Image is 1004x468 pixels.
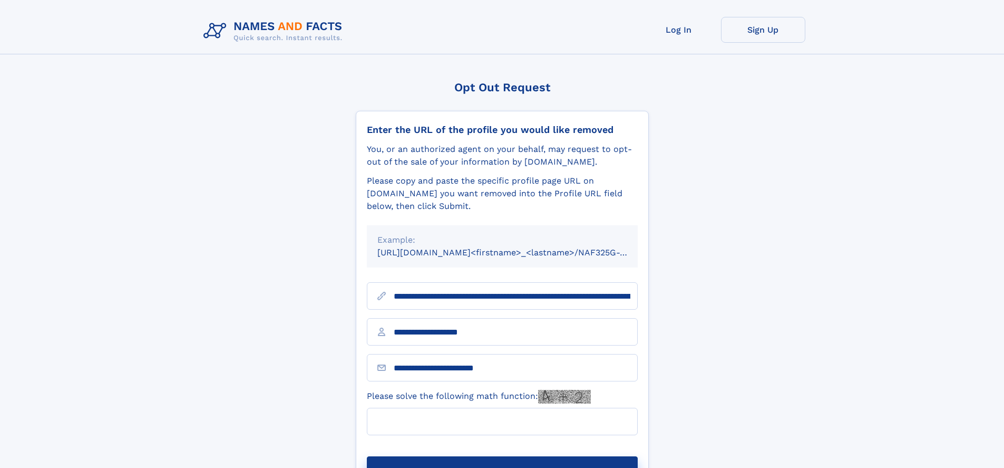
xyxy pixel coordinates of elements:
div: Enter the URL of the profile you would like removed [367,124,638,136]
div: You, or an authorized agent on your behalf, may request to opt-out of the sale of your informatio... [367,143,638,168]
div: Opt Out Request [356,81,649,94]
a: Log In [637,17,721,43]
label: Please solve the following math function: [367,390,591,404]
div: Example: [377,234,627,246]
small: [URL][DOMAIN_NAME]<firstname>_<lastname>/NAF325G-xxxxxxxx [377,247,658,257]
a: Sign Up [721,17,805,43]
div: Please copy and paste the specific profile page URL on [DOMAIN_NAME] you want removed into the Pr... [367,175,638,213]
img: Logo Names and Facts [199,17,351,45]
